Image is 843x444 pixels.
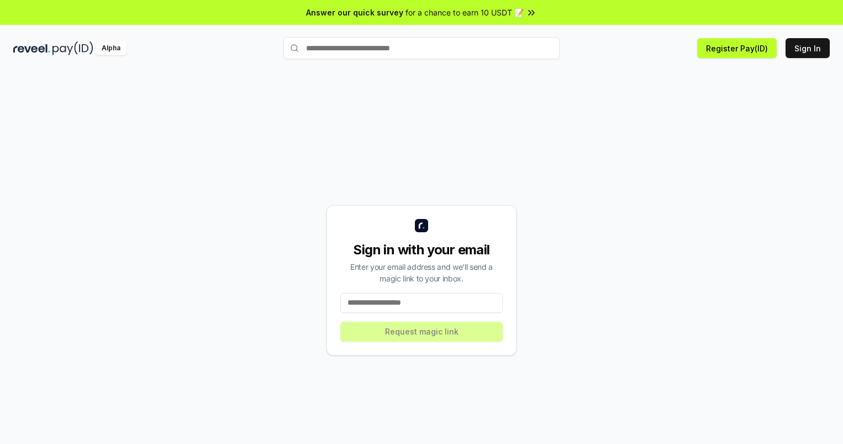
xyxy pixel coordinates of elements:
span: Answer our quick survey [306,7,403,18]
button: Sign In [786,38,830,58]
img: pay_id [52,41,93,55]
span: for a chance to earn 10 USDT 📝 [405,7,524,18]
img: reveel_dark [13,41,50,55]
div: Sign in with your email [340,241,503,259]
button: Register Pay(ID) [697,38,777,58]
div: Alpha [96,41,127,55]
img: logo_small [415,219,428,232]
div: Enter your email address and we’ll send a magic link to your inbox. [340,261,503,284]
